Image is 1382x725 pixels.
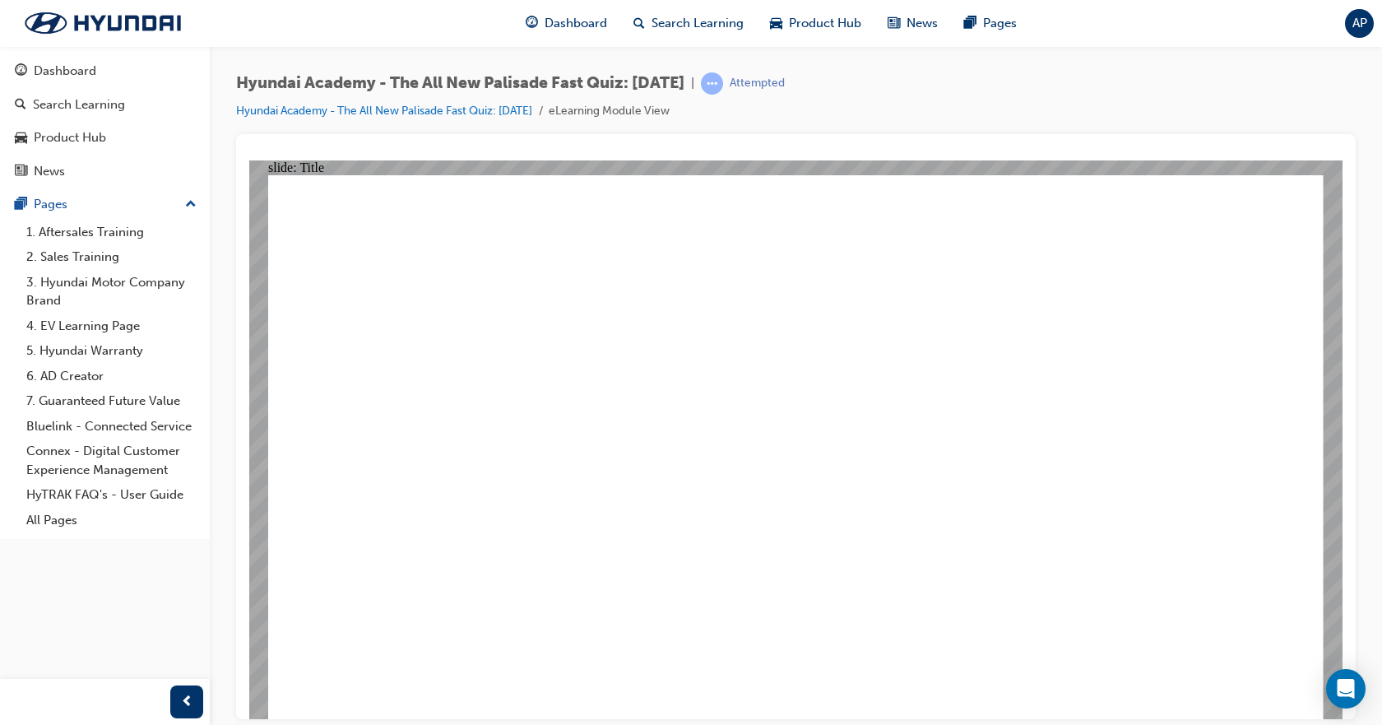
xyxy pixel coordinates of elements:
[20,338,203,364] a: 5. Hyundai Warranty
[236,74,684,93] span: Hyundai Academy - The All New Palisade Fast Quiz: [DATE]
[633,13,645,34] span: search-icon
[1326,669,1366,709] div: Open Intercom Messenger
[620,7,757,40] a: search-iconSearch Learning
[951,7,1030,40] a: pages-iconPages
[7,156,203,187] a: News
[20,364,203,389] a: 6. AD Creator
[789,14,861,33] span: Product Hub
[20,414,203,439] a: Bluelink - Connected Service
[983,14,1017,33] span: Pages
[33,95,125,114] div: Search Learning
[20,244,203,270] a: 2. Sales Training
[512,7,620,40] a: guage-iconDashboard
[652,14,744,33] span: Search Learning
[20,482,203,508] a: HyTRAK FAQ's - User Guide
[964,13,976,34] span: pages-icon
[7,189,203,220] button: Pages
[15,198,27,212] span: pages-icon
[691,74,694,93] span: |
[526,13,538,34] span: guage-icon
[7,56,203,86] a: Dashboard
[730,76,785,91] div: Attempted
[7,90,203,120] a: Search Learning
[185,194,197,216] span: up-icon
[701,72,723,95] span: learningRecordVerb_ATTEMPT-icon
[181,692,193,713] span: prev-icon
[1345,9,1374,38] button: AP
[20,439,203,482] a: Connex - Digital Customer Experience Management
[20,314,203,339] a: 4. EV Learning Page
[20,220,203,245] a: 1. Aftersales Training
[15,165,27,179] span: news-icon
[7,53,203,189] button: DashboardSearch LearningProduct HubNews
[8,6,197,40] img: Trak
[34,62,96,81] div: Dashboard
[874,7,951,40] a: news-iconNews
[888,13,900,34] span: news-icon
[236,104,532,118] a: Hyundai Academy - The All New Palisade Fast Quiz: [DATE]
[15,64,27,79] span: guage-icon
[545,14,607,33] span: Dashboard
[20,508,203,533] a: All Pages
[34,128,106,147] div: Product Hub
[549,102,670,121] li: eLearning Module View
[20,388,203,414] a: 7. Guaranteed Future Value
[15,131,27,146] span: car-icon
[907,14,938,33] span: News
[20,270,203,314] a: 3. Hyundai Motor Company Brand
[757,7,874,40] a: car-iconProduct Hub
[34,195,67,214] div: Pages
[1352,14,1367,33] span: AP
[7,123,203,153] a: Product Hub
[34,162,65,181] div: News
[770,13,782,34] span: car-icon
[15,98,26,113] span: search-icon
